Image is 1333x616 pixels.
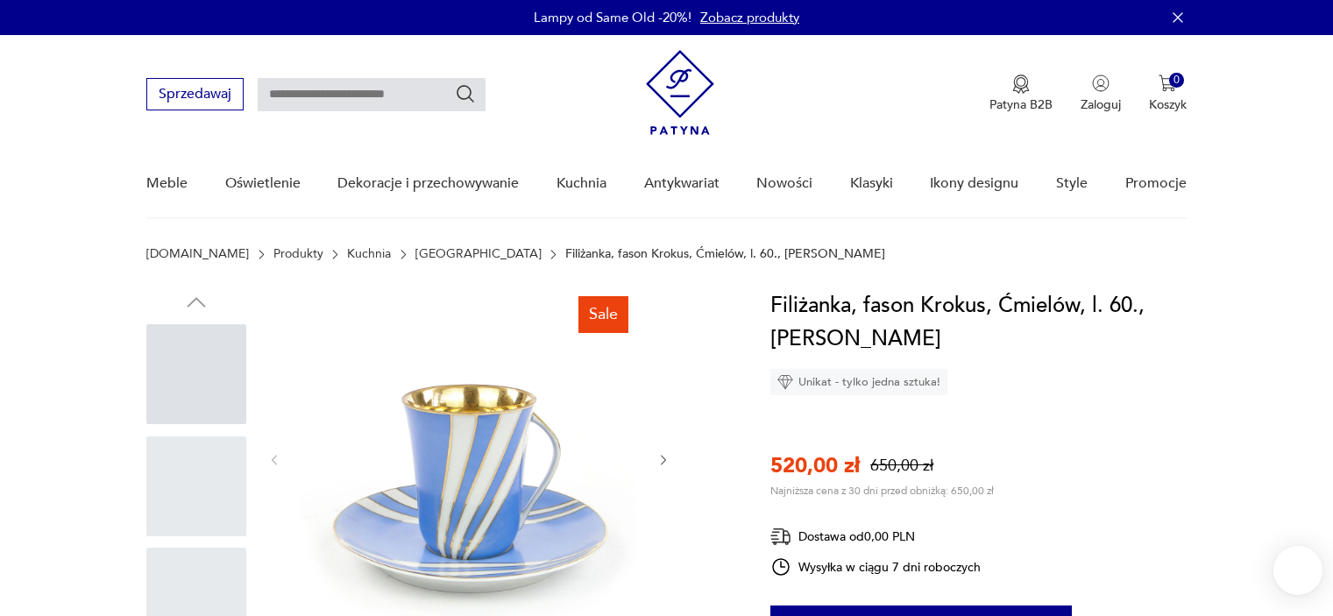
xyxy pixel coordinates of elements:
a: Ikona medaluPatyna B2B [989,74,1053,113]
a: Kuchnia [557,150,606,217]
p: Filiżanka, fason Krokus, Ćmielów, l. 60., [PERSON_NAME] [565,247,885,261]
a: Dekoracje i przechowywanie [337,150,519,217]
p: Lampy od Same Old -20%! [534,9,691,26]
img: Ikona medalu [1012,74,1030,94]
h1: Filiżanka, fason Krokus, Ćmielów, l. 60., [PERSON_NAME] [770,289,1187,356]
iframe: Smartsupp widget button [1273,546,1322,595]
p: Najniższa cena z 30 dni przed obniżką: 650,00 zł [770,484,994,498]
a: Antykwariat [644,150,720,217]
img: Ikona dostawy [770,526,791,548]
a: Meble [146,150,188,217]
img: Patyna - sklep z meblami i dekoracjami vintage [646,50,714,135]
p: 650,00 zł [870,455,933,477]
button: Sprzedawaj [146,78,244,110]
img: Ikonka użytkownika [1092,74,1110,92]
a: Produkty [273,247,323,261]
p: Koszyk [1149,96,1187,113]
p: Patyna B2B [989,96,1053,113]
button: Patyna B2B [989,74,1053,113]
a: Kuchnia [347,247,391,261]
button: 0Koszyk [1149,74,1187,113]
div: Sale [578,296,628,333]
a: Nowości [756,150,812,217]
img: Ikona koszyka [1159,74,1176,92]
a: Sprzedawaj [146,89,244,102]
a: [DOMAIN_NAME] [146,247,249,261]
a: Ikony designu [930,150,1018,217]
button: Zaloguj [1081,74,1121,113]
a: Klasyki [850,150,893,217]
a: Style [1056,150,1088,217]
div: Dostawa od 0,00 PLN [770,526,981,548]
div: Unikat - tylko jedna sztuka! [770,369,947,395]
button: Szukaj [455,83,476,104]
p: 520,00 zł [770,451,860,480]
a: Oświetlenie [225,150,301,217]
a: [GEOGRAPHIC_DATA] [415,247,542,261]
a: Zobacz produkty [700,9,799,26]
a: Promocje [1125,150,1187,217]
img: Ikona diamentu [777,374,793,390]
p: Zaloguj [1081,96,1121,113]
div: 0 [1169,73,1184,88]
div: Wysyłka w ciągu 7 dni roboczych [770,556,981,577]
